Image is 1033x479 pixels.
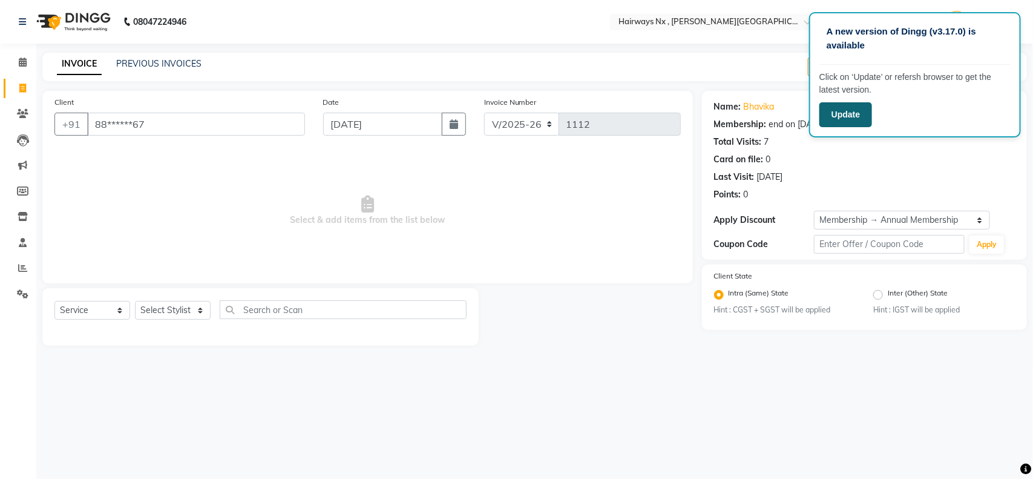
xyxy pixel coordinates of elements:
small: Hint : IGST will be applied [873,305,1015,315]
button: Create New [808,58,877,76]
div: Name: [714,101,741,113]
input: Search or Scan [220,300,467,319]
p: Click on ‘Update’ or refersh browser to get the latest version. [819,71,1011,96]
b: 08047224946 [133,5,186,39]
a: INVOICE [57,53,102,75]
input: Enter Offer / Coupon Code [814,235,965,254]
div: [DATE] [757,171,783,183]
label: Inter (Other) State [888,288,948,302]
img: Manager [946,11,968,32]
input: Search by Name/Mobile/Email/Code [87,113,305,136]
div: Total Visits: [714,136,762,148]
a: PREVIOUS INVOICES [116,58,202,69]
button: Apply [969,236,1004,254]
label: Client State [714,271,753,282]
button: +91 [54,113,88,136]
small: Hint : CGST + SGST will be applied [714,305,856,315]
label: Date [323,97,339,108]
div: Coupon Code [714,238,815,251]
div: Points: [714,188,741,201]
button: Update [819,102,872,127]
div: Membership: [714,118,767,131]
span: Select & add items from the list below [54,150,681,271]
img: logo [31,5,114,39]
div: end on [DATE] [769,118,824,131]
div: Card on file: [714,153,764,166]
p: A new version of Dingg (v3.17.0) is available [827,25,1003,52]
div: Apply Discount [714,214,815,226]
div: 7 [764,136,769,148]
label: Intra (Same) State [729,288,789,302]
div: 0 [744,188,749,201]
div: 0 [766,153,771,166]
div: Last Visit: [714,171,755,183]
a: Bhavika [744,101,775,113]
label: Client [54,97,74,108]
label: Invoice Number [484,97,537,108]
